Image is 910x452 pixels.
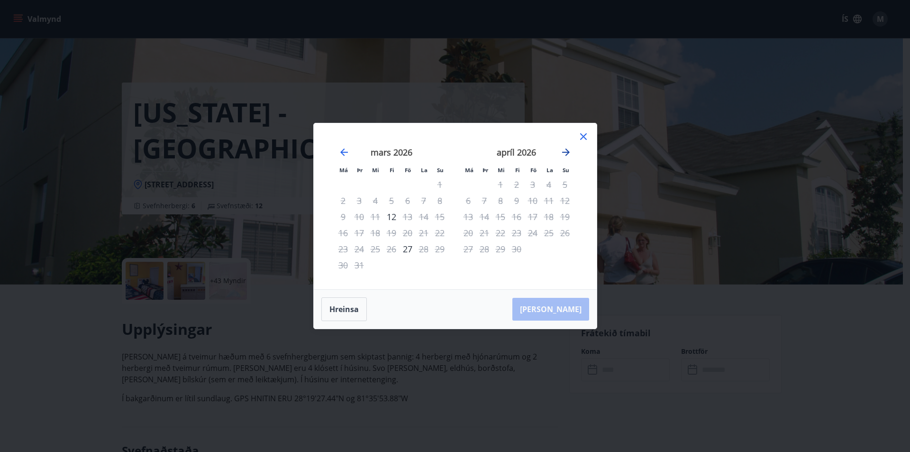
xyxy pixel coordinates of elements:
[351,225,367,241] td: Not available. þriðjudagur, 17. mars 2026
[400,225,416,241] td: Not available. föstudagur, 20. mars 2026
[560,147,572,158] div: Move forward to switch to the next month.
[530,166,537,174] small: Fö
[383,209,400,225] div: Aðeins innritun í boði
[460,209,476,225] td: Not available. mánudagur, 13. apríl 2026
[432,193,448,209] td: Not available. sunnudagur, 8. mars 2026
[437,166,444,174] small: Su
[492,176,509,193] td: Not available. miðvikudagur, 1. apríl 2026
[563,166,569,174] small: Su
[400,241,416,257] div: Aðeins innritun í boði
[390,166,394,174] small: Fi
[367,193,383,209] td: Not available. miðvikudagur, 4. mars 2026
[325,135,585,278] div: Calendar
[335,257,351,273] td: Not available. mánudagur, 30. mars 2026
[476,209,492,225] td: Not available. þriðjudagur, 14. apríl 2026
[367,209,383,225] td: Not available. miðvikudagur, 11. mars 2026
[525,176,541,193] td: Not available. föstudagur, 3. apríl 2026
[383,193,400,209] td: Not available. fimmtudagur, 5. mars 2026
[351,241,367,257] td: Not available. þriðjudagur, 24. mars 2026
[557,176,573,193] td: Not available. sunnudagur, 5. apríl 2026
[335,209,351,225] td: Not available. mánudagur, 9. mars 2026
[432,241,448,257] td: Not available. sunnudagur, 29. mars 2026
[541,225,557,241] td: Not available. laugardagur, 25. apríl 2026
[416,241,432,257] td: Not available. laugardagur, 28. mars 2026
[383,241,400,257] td: Not available. fimmtudagur, 26. mars 2026
[509,193,525,209] td: Not available. fimmtudagur, 9. apríl 2026
[492,225,509,241] td: Not available. miðvikudagur, 22. apríl 2026
[432,209,448,225] td: Not available. sunnudagur, 15. mars 2026
[335,241,351,257] td: Not available. mánudagur, 23. mars 2026
[383,209,400,225] td: Choose fimmtudagur, 12. mars 2026 as your check-in date. It’s available.
[351,257,367,273] td: Not available. þriðjudagur, 31. mars 2026
[541,176,557,193] td: Not available. laugardagur, 4. apríl 2026
[476,193,492,209] td: Not available. þriðjudagur, 7. apríl 2026
[400,193,416,209] td: Not available. föstudagur, 6. mars 2026
[338,147,350,158] div: Move backward to switch to the previous month.
[371,147,412,158] strong: mars 2026
[492,193,509,209] td: Not available. miðvikudagur, 8. apríl 2026
[460,241,476,257] td: Not available. mánudagur, 27. apríl 2026
[383,225,400,241] td: Not available. fimmtudagur, 19. mars 2026
[476,241,492,257] td: Not available. þriðjudagur, 28. apríl 2026
[400,209,416,225] div: Aðeins útritun í boði
[421,166,428,174] small: La
[509,241,525,257] td: Not available. fimmtudagur, 30. apríl 2026
[367,241,383,257] td: Not available. miðvikudagur, 25. mars 2026
[476,225,492,241] td: Not available. þriðjudagur, 21. apríl 2026
[367,225,383,241] td: Not available. miðvikudagur, 18. mars 2026
[525,225,541,241] td: Not available. föstudagur, 24. apríl 2026
[557,193,573,209] td: Not available. sunnudagur, 12. apríl 2026
[405,166,411,174] small: Fö
[498,166,505,174] small: Mi
[541,193,557,209] td: Not available. laugardagur, 11. apríl 2026
[492,209,509,225] td: Not available. miðvikudagur, 15. apríl 2026
[432,176,448,193] div: Aðeins útritun í boði
[335,225,351,241] td: Not available. mánudagur, 16. mars 2026
[465,166,473,174] small: Má
[492,241,509,257] td: Not available. miðvikudagur, 29. apríl 2026
[482,166,488,174] small: Þr
[557,209,573,225] td: Not available. sunnudagur, 19. apríl 2026
[432,176,448,193] td: Not available. sunnudagur, 1. mars 2026
[509,176,525,193] td: Not available. fimmtudagur, 2. apríl 2026
[416,241,432,257] div: Aðeins útritun í boði
[557,225,573,241] td: Not available. sunnudagur, 26. apríl 2026
[372,166,379,174] small: Mi
[351,193,367,209] td: Not available. þriðjudagur, 3. mars 2026
[416,193,432,209] td: Not available. laugardagur, 7. mars 2026
[509,209,525,225] td: Not available. fimmtudagur, 16. apríl 2026
[351,209,367,225] td: Not available. þriðjudagur, 10. mars 2026
[400,209,416,225] td: Not available. föstudagur, 13. mars 2026
[509,225,525,241] td: Not available. fimmtudagur, 23. apríl 2026
[497,147,536,158] strong: apríl 2026
[416,225,432,241] td: Not available. laugardagur, 21. mars 2026
[400,241,416,257] td: Choose föstudagur, 27. mars 2026 as your check-in date. It’s available.
[525,209,541,225] td: Not available. föstudagur, 17. apríl 2026
[546,166,553,174] small: La
[335,193,351,209] td: Not available. mánudagur, 2. mars 2026
[460,225,476,241] td: Not available. mánudagur, 20. apríl 2026
[321,297,367,321] button: Hreinsa
[525,193,541,209] td: Not available. föstudagur, 10. apríl 2026
[460,193,476,209] td: Not available. mánudagur, 6. apríl 2026
[339,166,348,174] small: Má
[515,166,520,174] small: Fi
[357,166,363,174] small: Þr
[432,225,448,241] td: Not available. sunnudagur, 22. mars 2026
[541,209,557,225] td: Not available. laugardagur, 18. apríl 2026
[416,209,432,225] td: Not available. laugardagur, 14. mars 2026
